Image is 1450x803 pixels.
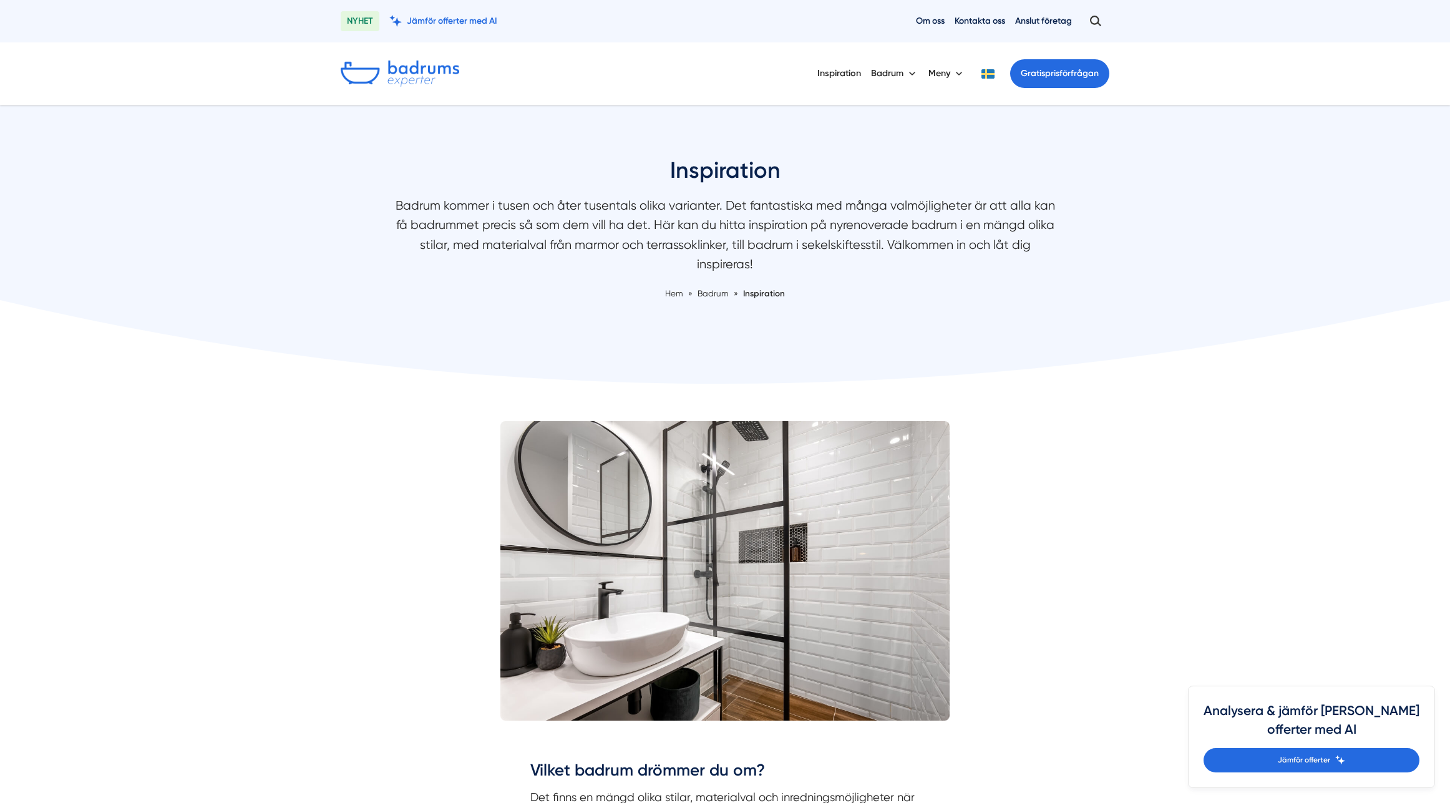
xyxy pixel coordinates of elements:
[341,61,459,87] img: Badrumsexperter.se logotyp
[665,288,683,298] a: Hem
[1021,68,1045,79] span: Gratis
[389,15,497,27] a: Jämför offerter med AI
[734,287,738,300] span: »
[928,57,965,90] button: Meny
[1204,748,1419,772] a: Jämför offerter
[500,421,950,721] img: Badrumsinspiration
[341,11,379,31] span: NYHET
[817,57,861,89] a: Inspiration
[394,196,1056,281] p: Badrum kommer i tusen och åter tusentals olika varianter. Det fantastiska med många valmöjlighete...
[916,15,945,27] a: Om oss
[1010,59,1109,88] a: Gratisprisförfrågan
[698,288,731,298] a: Badrum
[530,759,920,788] h3: Vilket badrum drömmer du om?
[688,287,693,300] span: »
[1204,701,1419,748] h4: Analysera & jämför [PERSON_NAME] offerter med AI
[1278,754,1330,766] span: Jämför offerter
[394,155,1056,196] h1: Inspiration
[698,288,729,298] span: Badrum
[743,288,785,298] a: Inspiration
[871,57,918,90] button: Badrum
[394,287,1056,300] nav: Breadcrumb
[407,15,497,27] span: Jämför offerter med AI
[955,15,1005,27] a: Kontakta oss
[1015,15,1072,27] a: Anslut företag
